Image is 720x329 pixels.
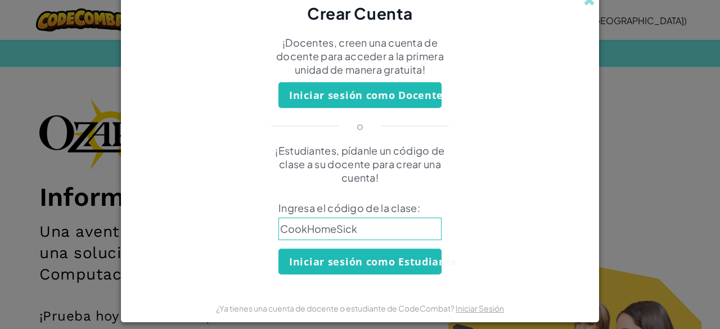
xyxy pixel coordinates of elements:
[262,144,458,184] p: ¡Estudiantes, pídanle un código de clase a su docente para crear una cuenta!
[307,3,413,23] span: Crear Cuenta
[262,36,458,76] p: ¡Docentes, creen una cuenta de docente para acceder a la primera unidad de manera gratuita!
[216,303,456,313] span: ¿Ya tienes una cuenta de docente o estudiante de CodeCombat?
[278,201,442,215] span: Ingresa el código de la clase:
[278,82,442,108] button: Iniciar sesión como Docente
[357,119,363,133] p: o
[456,303,504,313] a: Iniciar Sesión
[278,249,442,274] button: Iniciar sesión como Estudiante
